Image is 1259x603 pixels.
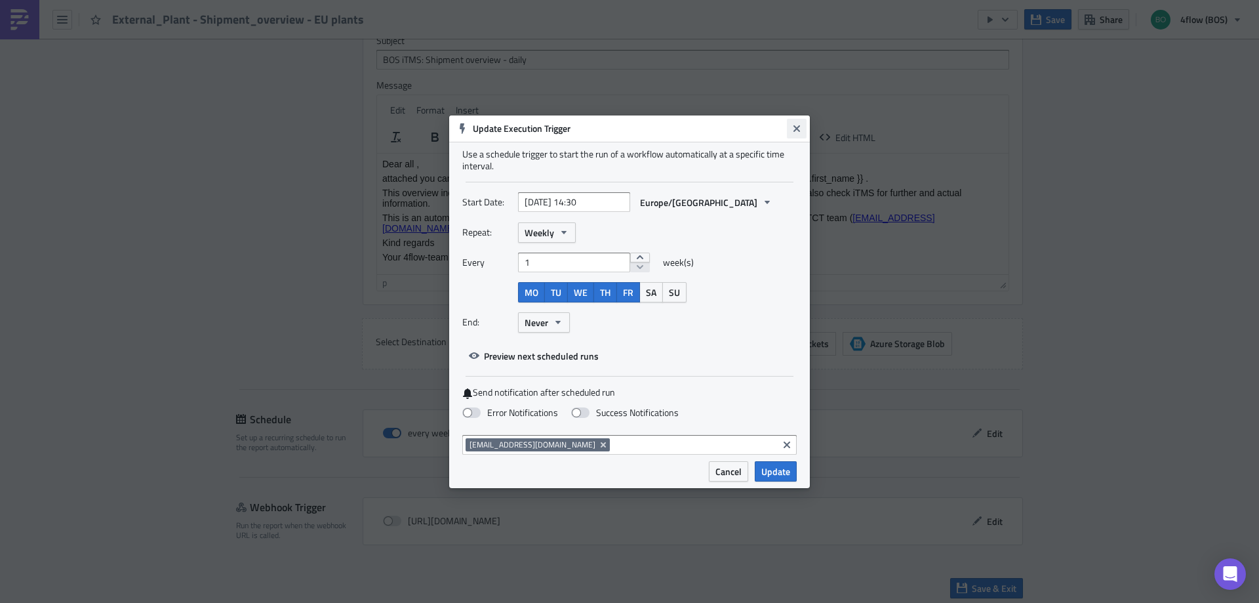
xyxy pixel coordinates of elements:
[633,192,779,213] button: Europe/[GEOGRAPHIC_DATA]
[5,59,558,80] a: [EMAIL_ADDRESS][DOMAIN_NAME]
[462,192,511,212] label: Start Date:
[1214,558,1246,590] div: Open Intercom Messenger
[5,84,626,94] p: Kind regards
[525,285,538,299] span: MO
[544,282,568,302] button: TU
[462,222,511,242] label: Repeat:
[462,346,605,366] button: Preview next scheduled runs
[462,253,511,272] label: Every
[462,407,558,419] label: Error Notifications
[616,282,640,302] button: FR
[571,407,679,419] label: Success Notifications
[574,285,588,299] span: WE
[462,148,797,172] div: Use a schedule trigger to start the run of a workflow automatically at a specific time interval.
[5,20,626,30] p: attached you can find the list of TOs, which should be delivered in the next 6 calendar days to B...
[484,349,599,363] span: Preview next scheduled runs
[639,282,663,302] button: SA
[518,282,545,302] button: MO
[5,5,626,109] body: Rich Text Area. Press ALT-0 for help.
[473,123,788,135] h6: Update Execution Trigger
[551,285,561,299] span: TU
[779,437,795,453] button: Clear selected items
[5,5,626,16] p: Dear all ,
[623,285,633,299] span: FR
[518,312,570,333] button: Never
[787,119,807,138] button: Close
[663,253,694,272] span: week(s)
[5,59,626,80] p: This is an automated email. Please don't reply to this. In case of questions do not hesitate to c...
[761,465,790,478] span: Update
[630,262,650,272] button: decrement
[462,312,511,332] label: End:
[646,285,656,299] span: SA
[525,226,554,239] span: Weekly
[640,196,757,209] span: Europe/[GEOGRAPHIC_DATA]
[593,282,617,302] button: TH
[669,285,680,299] span: SU
[470,440,595,450] span: [EMAIL_ADDRESS][DOMAIN_NAME]
[518,222,576,243] button: Weekly
[598,438,610,451] button: Remove Tag
[662,282,687,302] button: SU
[525,316,548,329] span: Never
[5,98,626,109] p: Your 4flow-team
[630,253,650,263] button: increment
[709,461,748,482] button: Cancel
[462,386,797,399] label: Send notification after scheduled run
[715,465,742,478] span: Cancel
[518,192,630,212] input: YYYY-MM-DD HH:mm
[755,461,797,482] button: Update
[5,34,626,55] p: This overview includes also the article data, if available for the TO. It is just for your inform...
[600,285,610,299] span: TH
[567,282,594,302] button: WE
